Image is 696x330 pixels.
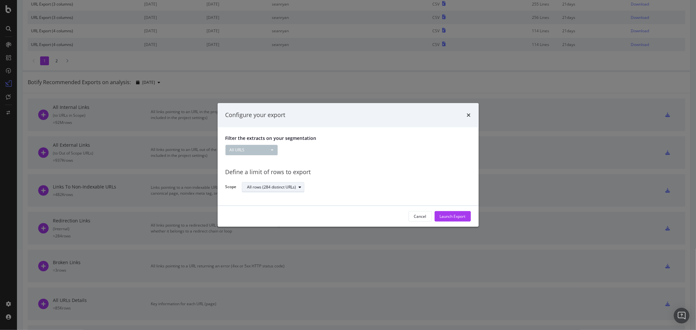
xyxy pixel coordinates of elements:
[225,184,237,191] label: Scope
[225,135,471,142] p: Filter the extracts on your segmentation
[225,168,471,176] div: Define a limit of rows to export
[440,214,466,219] div: Launch Export
[225,145,278,155] button: All URLS
[435,211,471,222] button: Launch Export
[242,182,304,192] button: All rows (284 distinct URLs)
[414,214,426,219] div: Cancel
[218,103,479,227] div: modal
[467,111,471,119] div: times
[409,211,432,222] button: Cancel
[674,308,689,323] div: Open Intercom Messenger
[225,111,286,119] div: Configure your export
[247,185,296,189] div: All rows (284 distinct URLs)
